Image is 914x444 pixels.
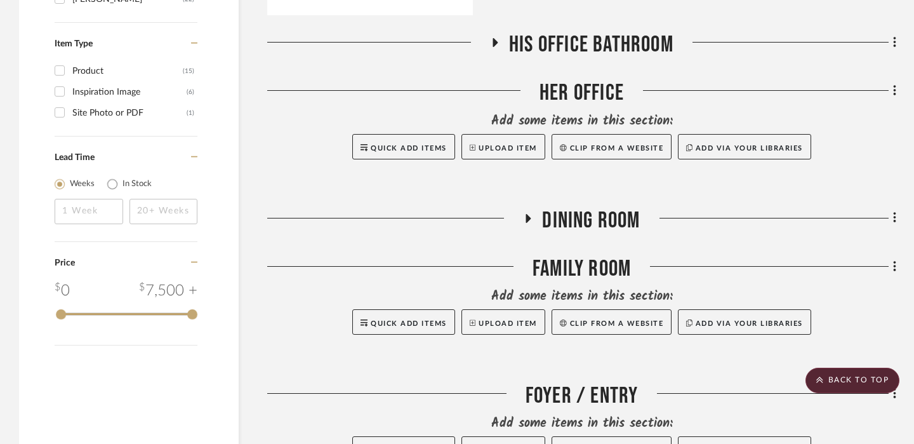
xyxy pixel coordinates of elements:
[70,178,95,191] label: Weeks
[461,134,545,159] button: Upload Item
[55,153,95,162] span: Lead Time
[55,39,93,48] span: Item Type
[72,61,183,81] div: Product
[183,61,194,81] div: (15)
[55,259,75,267] span: Price
[267,112,896,130] div: Add some items in this section:
[805,368,899,393] scroll-to-top-button: BACK TO TOP
[678,309,811,335] button: Add via your libraries
[267,288,896,306] div: Add some items in this section:
[187,103,194,123] div: (1)
[371,145,447,152] span: Quick Add Items
[352,309,455,335] button: Quick Add Items
[55,279,70,302] div: 0
[129,199,198,224] input: 20+ Weeks
[552,134,672,159] button: Clip from a website
[542,207,640,234] span: Dining Room
[267,415,896,433] div: Add some items in this section:
[187,82,194,102] div: (6)
[123,178,152,191] label: In Stock
[509,31,673,58] span: His Office Bathroom
[139,279,197,302] div: 7,500 +
[552,309,672,335] button: Clip from a website
[352,134,455,159] button: Quick Add Items
[371,320,447,327] span: Quick Add Items
[72,103,187,123] div: Site Photo or PDF
[55,199,123,224] input: 1 Week
[72,82,187,102] div: Inspiration Image
[461,309,545,335] button: Upload Item
[678,134,811,159] button: Add via your libraries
